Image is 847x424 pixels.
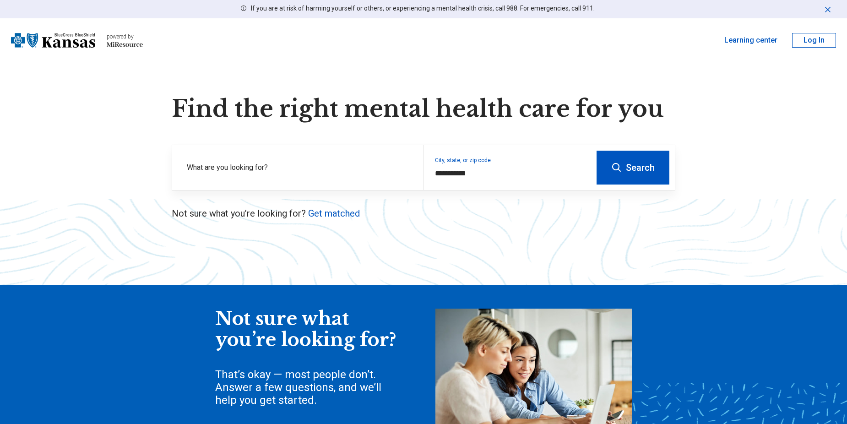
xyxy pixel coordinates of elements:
button: Search [597,151,669,185]
a: Blue Cross Blue Shield Kansaspowered by [11,29,143,51]
p: If you are at risk of harming yourself or others, or experiencing a mental health crisis, call 98... [251,4,595,13]
div: That’s okay — most people don’t. Answer a few questions, and we’ll help you get started. [215,368,398,407]
a: Get matched [308,208,360,219]
p: Not sure what you’re looking for? [172,207,675,220]
label: What are you looking for? [187,162,413,173]
a: Learning center [724,35,777,46]
div: Not sure what you’re looking for? [215,309,398,350]
button: Log In [792,33,836,48]
img: Blue Cross Blue Shield Kansas [11,29,95,51]
div: powered by [107,33,143,41]
button: Dismiss [823,4,832,15]
h1: Find the right mental health care for you [172,95,675,123]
